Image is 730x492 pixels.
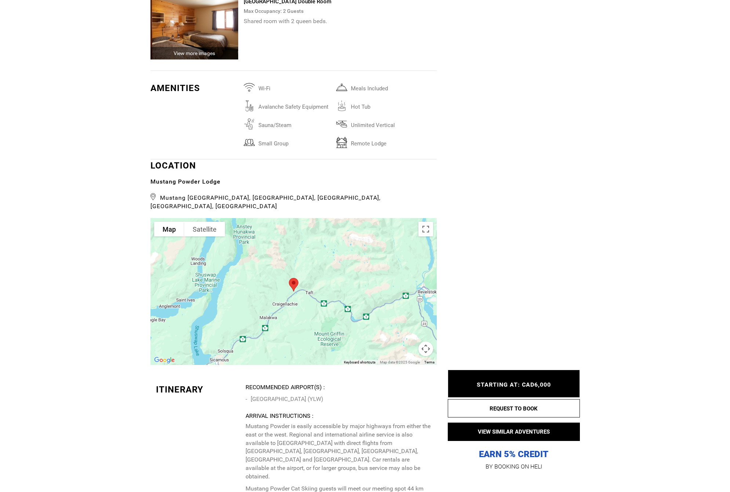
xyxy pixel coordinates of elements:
[347,137,429,146] span: remote lodge
[244,6,436,17] div: Max Occupancy: 2 Guest
[448,399,580,417] button: REQUEST TO BOOK
[150,82,239,94] div: Amenities
[244,17,436,26] p: Shared room with 2 queen beds.
[150,159,437,211] div: LOCATION
[152,355,177,365] a: Open this area in Google Maps (opens a new window)
[336,137,347,148] img: remotelodge.svg
[255,82,336,91] span: Wi-Fi
[418,341,433,356] button: Map camera controls
[246,383,431,392] div: Recommended Airport(s) :
[255,137,336,146] span: small group
[156,383,240,396] div: Itinerary
[301,8,304,14] span: s
[246,422,431,481] p: Mustang Powder is easily accessible by major highways from either the east or the west. Regional ...
[255,119,336,128] span: sauna/steam
[244,100,255,111] img: avalanchesafetyequipment.svg
[244,137,255,148] img: smallgroup.svg
[336,119,347,130] img: unlimitedvertical.svg
[184,222,225,236] button: Show satellite imagery
[246,412,431,420] div: Arrival Instructions :
[336,100,347,111] img: hottub.svg
[246,394,431,405] li: [GEOGRAPHIC_DATA] (YLW)
[424,360,435,364] a: Terms (opens in new tab)
[152,355,177,365] img: Google
[448,375,580,460] p: EARN 5% CREDIT
[244,82,255,93] img: wifi.svg
[150,178,221,185] b: Mustang Powder Lodge
[255,100,336,110] span: avalanche safety equipment
[418,222,433,236] button: Toggle fullscreen view
[380,360,420,364] span: Map data ©2025 Google
[154,222,184,236] button: Show street map
[347,119,429,128] span: unlimited vertical
[448,462,580,472] p: BY BOOKING ON HELI
[477,381,551,388] span: STARTING AT: CAD6,000
[150,47,239,59] div: View more images
[347,82,429,91] span: Meals included
[347,100,429,110] span: hot tub
[336,82,347,93] img: mealsincluded.svg
[244,119,255,130] img: saunasteam.svg
[344,360,375,365] button: Keyboard shortcuts
[448,423,580,441] button: VIEW SIMILAR ADVENTURES
[150,191,437,211] span: Mustang [GEOGRAPHIC_DATA], [GEOGRAPHIC_DATA], [GEOGRAPHIC_DATA], [GEOGRAPHIC_DATA], [GEOGRAPHIC_D...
